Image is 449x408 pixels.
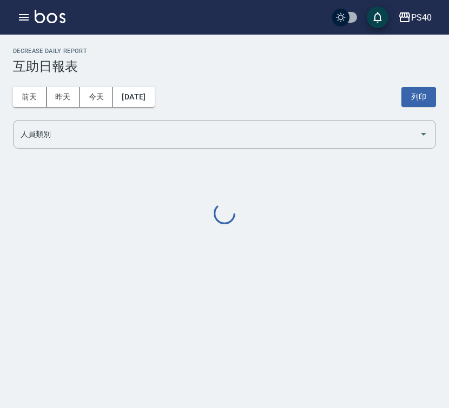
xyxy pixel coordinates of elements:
[13,48,436,55] h2: Decrease Daily Report
[415,125,432,143] button: Open
[35,10,65,23] img: Logo
[113,87,154,107] button: [DATE]
[411,11,432,24] div: PS40
[367,6,388,28] button: save
[394,6,436,29] button: PS40
[18,125,415,144] input: 人員名稱
[13,87,47,107] button: 前天
[401,87,436,107] button: 列印
[80,87,114,107] button: 今天
[13,59,436,74] h3: 互助日報表
[47,87,80,107] button: 昨天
